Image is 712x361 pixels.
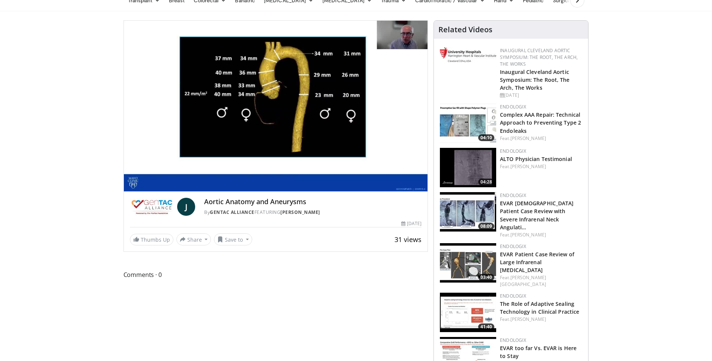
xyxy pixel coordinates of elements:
video-js: Video Player [124,21,428,192]
a: Endologix [500,337,526,343]
div: Feat. [500,316,582,323]
a: Endologix [500,148,526,154]
a: ALTO Physician Testimonial [500,155,572,162]
a: Complex AAA Repair: Technical Approach to Preventing Type 2 Endoleaks [500,111,581,134]
div: [DATE] [500,92,582,99]
a: [PERSON_NAME] [510,316,546,322]
a: 04:28 [440,148,496,187]
div: By FEATURING [204,209,421,216]
a: [PERSON_NAME] [280,209,320,215]
a: EVAR too far Vs. EVAR is Here to Stay [500,344,577,359]
a: 04:10 [440,104,496,143]
div: Feat. [500,274,582,288]
div: Feat. [500,232,582,238]
a: [PERSON_NAME] [510,135,546,141]
a: [PERSON_NAME] [510,163,546,170]
h4: Aortic Anatomy and Aneurysms [204,198,421,206]
div: Feat. [500,163,582,170]
a: [PERSON_NAME] [510,232,546,238]
a: [PERSON_NAME][GEOGRAPHIC_DATA] [500,274,546,287]
img: e33325bb-4765-4671-b2dc-122643ae8098.150x105_q85_crop-smart_upscale.jpg [440,243,496,283]
img: 67c1e0d2-072b-4cbe-8600-616308564143.150x105_q85_crop-smart_upscale.jpg [440,192,496,232]
span: 08:09 [478,223,494,230]
img: bda5e529-a0e2-472c-9a03-0f25eb80221d.jpg.150x105_q85_autocrop_double_scale_upscale_version-0.2.jpg [440,47,496,62]
a: 03:40 [440,243,496,283]
div: [DATE] [401,220,421,227]
a: J [177,198,195,216]
img: GenTAC Alliance [130,198,175,216]
a: GenTAC Alliance [210,209,254,215]
a: Endologix [500,293,526,299]
a: Inaugural Cleveland Aortic Symposium: The Root, The Arch, The Works [500,47,578,67]
a: EVAR Patient Case Review of Large Infrarenal [MEDICAL_DATA] [500,251,574,274]
a: 41:40 [440,293,496,332]
a: Endologix [500,243,526,250]
button: Share [176,233,211,245]
a: 08:09 [440,192,496,232]
a: The Role of Adaptive Sealing Technology in Clinical Practice [500,300,579,315]
span: 03:40 [478,274,494,281]
span: 31 views [394,235,421,244]
div: Feat. [500,135,582,142]
button: Save to [214,233,252,245]
a: EVAR [DEMOGRAPHIC_DATA] Patient Case Review with Severe Infrarenal Neck Angulati… [500,200,574,230]
span: 04:28 [478,179,494,185]
h4: Related Videos [438,25,492,34]
span: Comments 0 [123,270,428,280]
a: Thumbs Up [130,234,173,245]
span: 04:10 [478,134,494,141]
img: 12ab9fdc-99b8-47b8-93c3-9e9f58d793f2.150x105_q85_crop-smart_upscale.jpg [440,104,496,143]
img: cbd11de7-4efa-4c11-8673-248522b0ec95.150x105_q85_crop-smart_upscale.jpg [440,293,496,332]
a: Inaugural Cleveland Aortic Symposium: The Root, The Arch, The Works [500,68,569,91]
a: Endologix [500,104,526,110]
a: Endologix [500,192,526,199]
img: 13d0ebda-a674-44bd-964b-6e4d062923e0.150x105_q85_crop-smart_upscale.jpg [440,148,496,187]
span: 41:40 [478,323,494,330]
